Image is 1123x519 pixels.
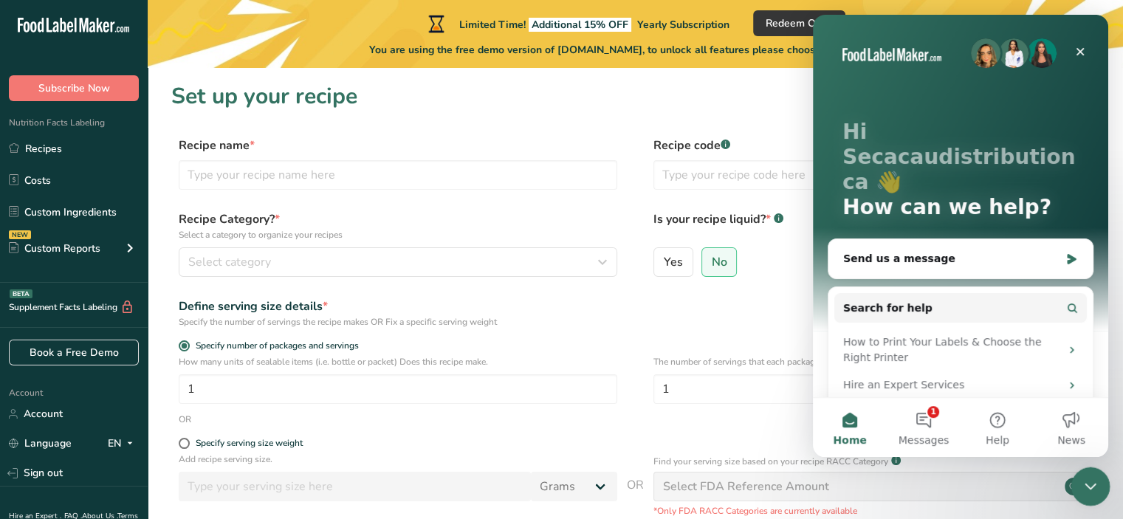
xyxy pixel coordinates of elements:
p: *Only FDA RACC Categories are currently available [653,504,1092,518]
div: OR [179,413,191,426]
span: Yes [664,255,683,269]
span: Redeem Offer [766,16,833,31]
p: The number of servings that each package of your product has. [653,355,1092,368]
p: Select a category to organize your recipes [179,228,617,241]
button: Subscribe Now [9,75,139,101]
input: Type your recipe code here [653,160,1092,190]
div: Specify the number of servings the recipe makes OR Fix a specific serving weight [179,315,617,329]
button: Redeem Offer [753,10,845,36]
iframe: Intercom live chat [1071,467,1110,506]
button: Select category [179,247,617,277]
iframe: Intercom live chat [813,15,1108,457]
div: NEW [9,230,31,239]
a: Book a Free Demo [9,340,139,365]
input: Type your serving size here [179,472,531,501]
p: Find your serving size based on your recipe RACC Category [653,455,888,468]
div: Limited Time! [425,15,729,32]
label: Recipe Category? [179,210,617,241]
span: Subscribe Now [38,80,110,96]
p: How many units of sealable items (i.e. bottle or packet) Does this recipe make. [179,355,617,368]
input: Type your recipe name here [179,160,617,190]
span: Specify number of packages and servings [190,340,359,351]
div: Define serving size details [179,298,617,315]
label: Is your recipe liquid? [653,210,1092,241]
div: Specify serving size weight [196,438,303,449]
span: OR [627,476,644,518]
h1: Set up your recipe [171,80,1099,113]
div: Select FDA Reference Amount [663,478,829,495]
div: Custom Reports [9,241,100,256]
span: Additional 15% OFF [529,18,631,32]
span: Yearly Subscription [637,18,729,32]
label: Recipe name [179,137,617,154]
a: Language [9,430,72,456]
span: Select category [188,253,271,271]
span: You are using the free demo version of [DOMAIN_NAME], to unlock all features please choose one of... [369,42,902,58]
label: Recipe code [653,137,1092,154]
p: Add recipe serving size. [179,453,617,466]
span: No [712,255,727,269]
div: BETA [10,289,32,298]
div: EN [108,435,139,453]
